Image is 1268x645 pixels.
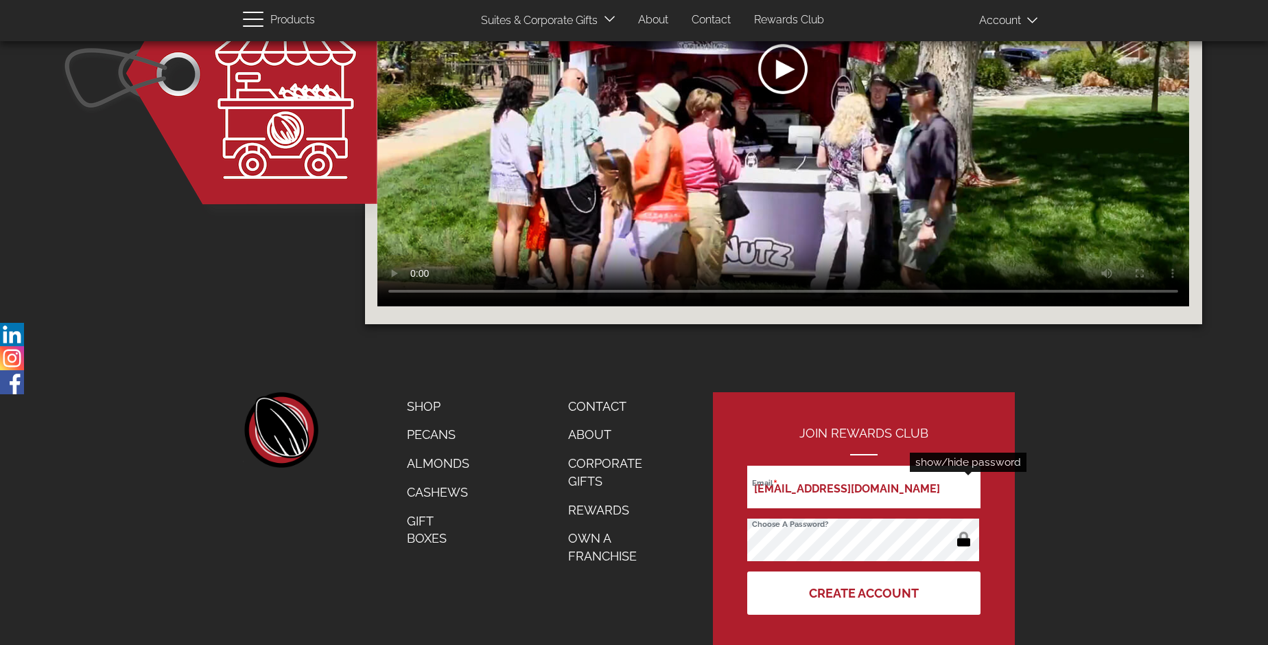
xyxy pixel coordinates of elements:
[747,572,981,615] button: Create Account
[747,466,981,508] input: Email
[747,427,981,455] h2: Join Rewards Club
[243,392,318,468] a: home
[270,10,315,30] span: Products
[558,420,669,449] a: About
[558,496,669,525] a: Rewards
[558,449,669,495] a: Corporate Gifts
[681,7,741,34] a: Contact
[628,7,679,34] a: About
[397,507,480,553] a: Gift Boxes
[397,420,480,449] a: Pecans
[558,524,669,570] a: Own a Franchise
[471,8,602,34] a: Suites & Corporate Gifts
[397,478,480,507] a: Cashews
[397,449,480,478] a: Almonds
[558,392,669,421] a: Contact
[397,392,480,421] a: Shop
[910,453,1026,472] div: show/hide password
[744,7,834,34] a: Rewards Club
